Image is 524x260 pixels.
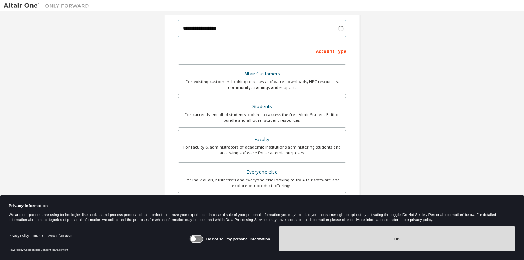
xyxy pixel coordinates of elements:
[182,135,342,145] div: Faculty
[182,102,342,112] div: Students
[182,112,342,123] div: For currently enrolled students looking to access the free Altair Student Edition bundle and all ...
[182,79,342,90] div: For existing customers looking to access software downloads, HPC resources, community, trainings ...
[178,45,346,56] div: Account Type
[182,167,342,177] div: Everyone else
[182,177,342,189] div: For individuals, businesses and everyone else looking to try Altair software and explore our prod...
[182,144,342,156] div: For faculty & administrators of academic institutions administering students and accessing softwa...
[4,2,93,9] img: Altair One
[182,69,342,79] div: Altair Customers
